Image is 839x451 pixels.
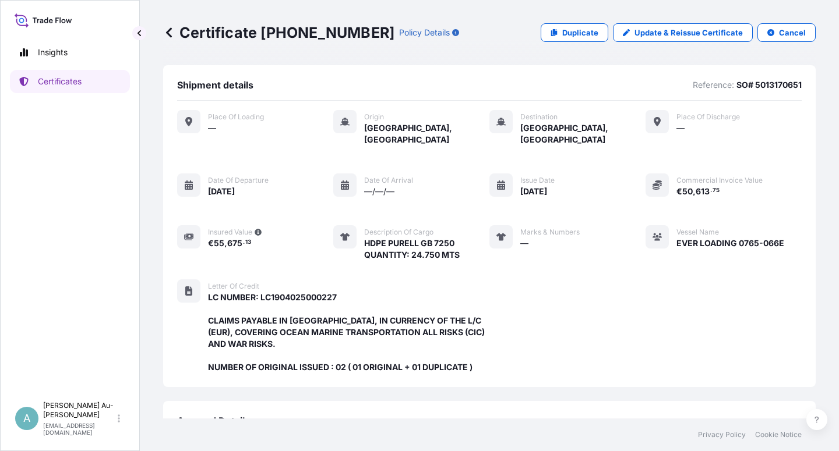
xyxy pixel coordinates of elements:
span: Place of discharge [676,112,740,122]
p: Certificates [38,76,82,87]
a: Privacy Policy [698,430,746,439]
span: Commercial Invoice Value [676,176,763,185]
p: Reference: [693,79,734,91]
span: € [208,239,214,247]
p: SO# 5013170651 [736,79,802,91]
span: € [676,187,682,196]
span: , [224,239,227,247]
span: Origin [364,112,384,122]
button: Cancel [757,23,816,42]
span: Place of Loading [208,112,264,122]
p: Insights [38,47,68,58]
span: Issue Date [520,176,555,185]
span: EVER LOADING 0765-066E [676,237,784,249]
p: [PERSON_NAME] Au-[PERSON_NAME] [43,401,115,420]
p: Update & Reissue Certificate [634,27,743,38]
a: Update & Reissue Certificate [613,23,753,42]
span: LC NUMBER: LC1904025000227 CLAIMS PAYABLE IN [GEOGRAPHIC_DATA], IN CURRENCY OF THE L/C (EUR), COV... [208,292,489,373]
a: Certificates [10,70,130,93]
span: — [520,237,528,249]
p: Duplicate [562,27,598,38]
p: Policy Details [399,27,450,38]
span: HDPE PURELL GB 7250 QUANTITY: 24.750 MTS [364,237,460,261]
span: . [243,240,245,244]
p: Certificate [PHONE_NUMBER] [163,23,394,42]
span: Assured Details [177,415,250,427]
p: [EMAIL_ADDRESS][DOMAIN_NAME] [43,422,115,436]
a: Duplicate [541,23,608,42]
span: . [710,189,712,193]
span: — [208,122,216,134]
span: 675 [227,239,242,247]
span: Date of departure [208,176,269,185]
a: Insights [10,41,130,64]
span: —/—/— [364,186,394,197]
span: A [23,413,30,424]
span: Vessel Name [676,228,719,237]
span: [DATE] [520,186,547,197]
span: — [676,122,685,134]
span: Date of arrival [364,176,413,185]
span: 13 [245,240,251,244]
span: Letter of Credit [208,282,259,291]
span: Shipment details [177,79,253,91]
p: Cancel [779,27,806,38]
span: Marks & Numbers [520,228,580,237]
span: [GEOGRAPHIC_DATA], [GEOGRAPHIC_DATA] [520,122,646,145]
span: , [693,187,696,196]
a: Cookie Notice [755,430,802,439]
span: 50 [682,187,693,196]
span: [DATE] [208,186,235,197]
span: [GEOGRAPHIC_DATA], [GEOGRAPHIC_DATA] [364,122,489,145]
span: Description of cargo [364,228,433,237]
span: Insured Value [208,228,252,237]
span: 613 [696,187,710,196]
span: 55 [214,239,224,247]
span: 75 [713,189,720,193]
span: Destination [520,112,558,122]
